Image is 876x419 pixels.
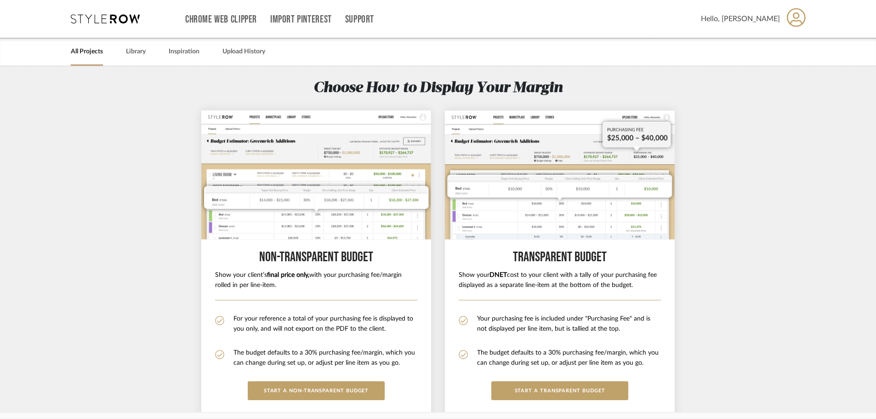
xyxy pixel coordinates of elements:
[459,270,661,291] h6: Show your cost to your client with a tally of your purchasing fee displayed as a separate line-it...
[215,348,417,368] li: The budget defaults to a 30% purchasing fee/margin, which you can change during set up, or adjust...
[222,46,265,58] a: Upload History
[345,16,374,23] a: Support
[215,314,417,334] li: For your reference a total of your purchasing fee is displayed to you only, and will not export o...
[201,110,431,240] img: nontransparent.png
[445,110,675,240] img: transparent.png
[459,348,661,368] li: The budget defaults to a 30% purchasing fee/margin, which you can change during set up, or adjust...
[215,249,417,266] h5: Non-Transparent BUDGET
[459,249,661,266] h5: Transparent budget
[267,272,309,278] b: final price only,
[215,270,417,291] h6: Show your client’s with your purchasing fee/margin rolled in per line-item.
[489,272,507,278] b: DNET
[169,46,199,58] a: Inspiration
[491,381,628,400] button: START a Transparent budget
[71,46,103,58] a: All Projects
[185,16,257,23] a: Chrome Web Clipper
[459,314,661,334] li: Your purchasing fee is included under "Purchasing Fee" and is not displayed per line item, but is...
[248,381,385,400] button: START A Non-Transparent BUDGET
[270,16,332,23] a: Import Pinterest
[701,13,780,24] span: Hello, [PERSON_NAME]
[126,46,146,58] a: Library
